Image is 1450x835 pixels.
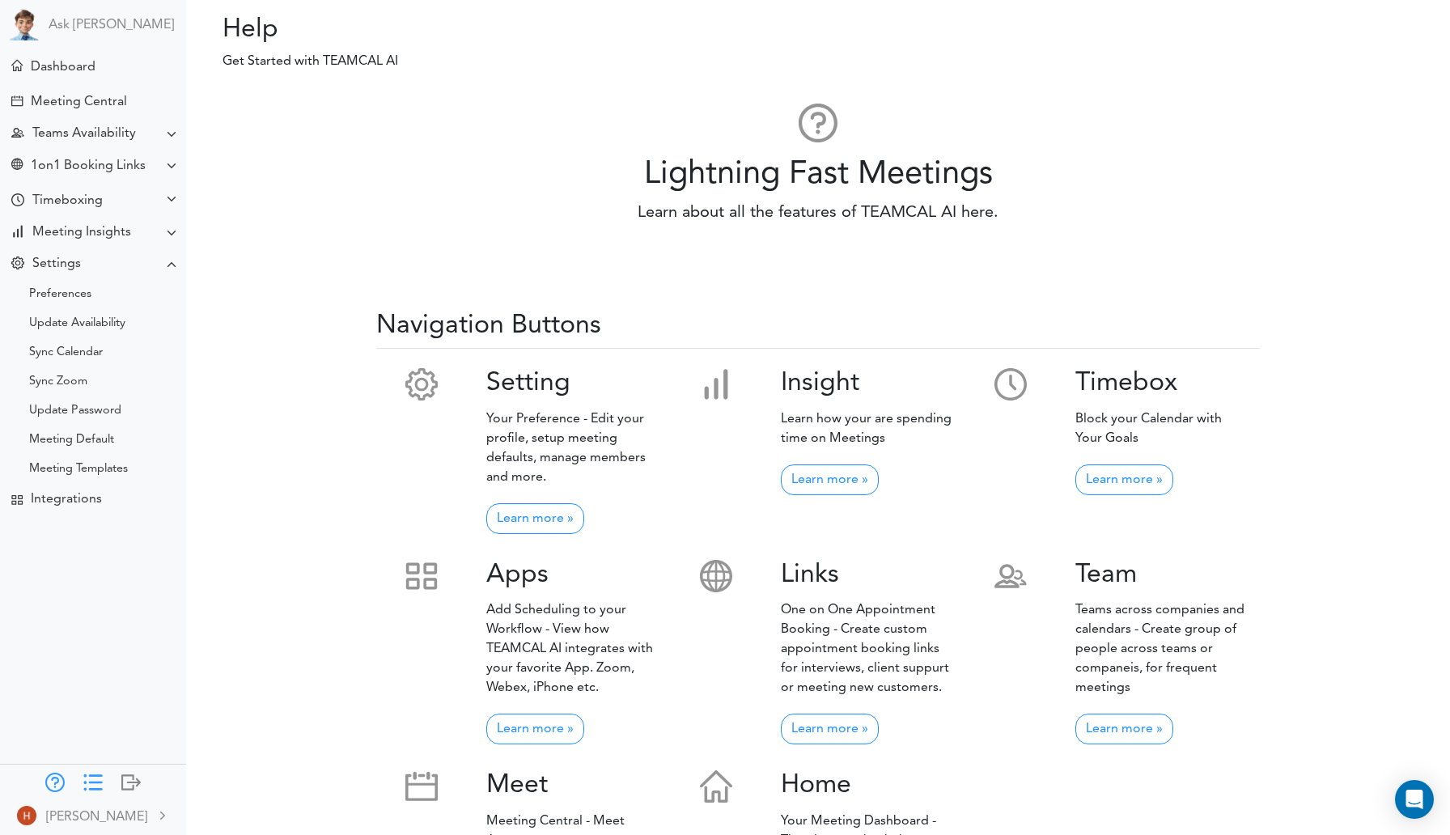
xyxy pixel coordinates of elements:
p: Your Preference - Edit your profile, setup meeting defaults, manage members and more. [486,409,659,487]
h2: Help [198,15,596,45]
div: Meeting Dashboard [11,60,23,71]
div: Open Intercom Messenger [1395,780,1434,819]
div: Sync Calendar [29,349,103,357]
div: Timeboxing [32,193,103,209]
div: Create Meeting [11,95,23,107]
div: 1on1 Booking Links [31,159,146,174]
a: Learn more » [486,503,584,534]
a: Learn more » [781,714,879,744]
h2: Timebox [1075,368,1248,399]
a: Learn more » [781,464,879,495]
a: Ask [PERSON_NAME] [49,18,174,33]
div: Meeting Default [29,436,114,444]
h2: Navigation Buttons [376,311,1260,349]
div: Meeting Insights [32,225,131,240]
a: Learn more » [486,714,584,744]
p: One on One Appointment Booking - Create custom appointment booking links for interviews, client s... [781,600,953,697]
a: [PERSON_NAME] [2,797,184,833]
div: Settings [32,256,81,272]
a: Manage Members and Externals [45,773,65,795]
div: Teams Availability [32,126,136,142]
a: Learn more » [1075,714,1173,744]
div: [PERSON_NAME] [46,807,147,827]
img: AHqZkVmA8mTSAAAAAElFTkSuQmCC [17,806,36,825]
a: Change side menu [83,773,103,795]
div: Dashboard [31,60,95,75]
div: Time Your Goals [11,193,24,209]
p: Learn how your are spending time on Meetings [781,409,953,448]
h2: Meet [486,770,659,801]
h2: Links [781,560,953,591]
p: Block your Calendar with Your Goals [1075,409,1248,448]
div: Integrations [31,492,102,507]
div: Update Availability [29,320,125,328]
h2: Apps [486,560,659,591]
p: Add Scheduling to your Workflow - View how TEAMCAL AI integrates with your favorite App. Zoom, We... [486,600,659,697]
div: Preferences [29,290,91,299]
div: Show only icons [83,773,103,789]
div: Meeting Central [31,95,127,110]
div: Meeting Templates [29,465,128,473]
p: Get Started with TEAMCAL AI [198,52,596,71]
div: Log out [121,773,141,789]
div: TEAMCAL AI Workflow Apps [11,494,23,506]
h1: Lightning Fast Meetings [186,155,1450,194]
h2: Home [781,770,953,801]
a: Learn more » [1075,464,1173,495]
h2: Setting [486,368,659,399]
h2: Insight [781,368,953,399]
div: Update Password [29,407,121,415]
h2: Team [1075,560,1248,591]
img: Powered by TEAMCAL AI [8,8,40,40]
div: Manage Members and Externals [45,773,65,789]
p: Teams across companies and calendars - Create group of people across teams or companeis, for freq... [1075,600,1248,697]
div: Share Meeting Link [11,159,23,174]
div: Sync Zoom [29,378,87,386]
p: Learn about all the features of TEAMCAL AI here. [515,201,1122,225]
